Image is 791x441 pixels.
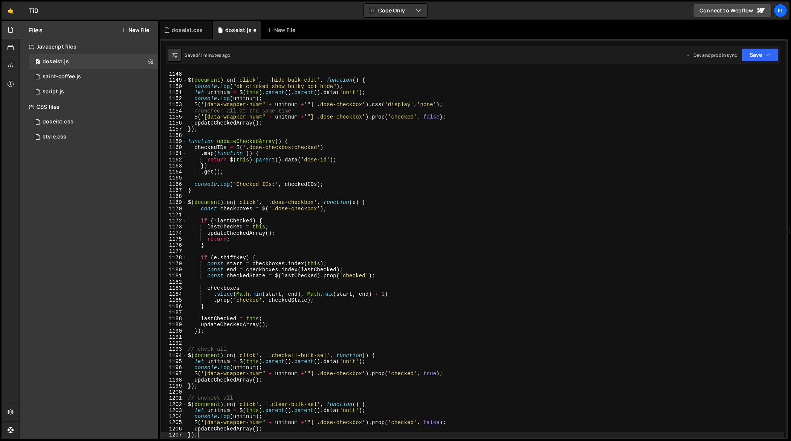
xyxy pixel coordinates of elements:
div: 1150 [161,84,187,90]
div: 1195 [161,359,187,365]
div: 1190 [161,328,187,334]
div: 1163 [161,163,187,169]
div: 1188 [161,316,187,322]
div: 1149 [161,77,187,83]
div: 1199 [161,383,187,389]
div: 1197 [161,371,187,377]
div: 1183 [161,285,187,291]
div: 1207 [161,432,187,438]
div: 1173 [161,224,187,230]
div: 1176 [161,242,187,248]
div: style.css [43,134,66,140]
div: Dev and prod in sync [686,52,737,58]
div: 1191 [161,334,187,340]
div: 41 minutes ago [198,52,230,58]
div: 1202 [161,401,187,408]
div: 1192 [161,340,187,346]
div: 1168 [161,193,187,199]
div: 1171 [161,212,187,218]
div: 1169 [161,199,187,205]
div: 1205 [161,420,187,426]
span: 0 [35,59,40,65]
div: CSS files [20,99,158,114]
div: 1180 [161,267,187,273]
div: TiD [29,6,38,15]
div: doseist.css [172,26,203,34]
div: 1194 [161,353,187,359]
h2: Files [29,26,43,34]
div: 1203 [161,408,187,414]
div: 1174 [161,230,187,236]
div: 1148 [161,71,187,77]
div: script.js [43,88,64,95]
div: 1201 [161,395,187,401]
div: 1157 [161,126,187,132]
div: 1170 [161,206,187,212]
div: 1159 [161,138,187,144]
div: 1154 [161,108,187,114]
div: 4604/42100.css [29,114,158,129]
div: 4604/37981.js [29,54,158,69]
div: 1177 [161,248,187,254]
div: 1187 [161,310,187,316]
div: 1175 [161,236,187,242]
div: 1206 [161,426,187,432]
button: Code Only [364,4,427,17]
button: New File [121,27,149,33]
div: 1156 [161,120,187,126]
div: 1178 [161,255,187,261]
div: 1153 [161,102,187,108]
div: 1200 [161,389,187,395]
div: doseist.css [43,119,73,125]
div: 4604/27020.js [29,69,158,84]
div: 1172 [161,218,187,224]
div: Javascript files [20,39,158,54]
a: Fl [774,4,787,17]
div: doseist.js [225,26,252,34]
button: Save [742,48,778,62]
div: New File [267,26,298,34]
div: Saved [185,52,230,58]
div: 1165 [161,175,187,181]
div: doseist.js [43,58,69,65]
div: 1189 [161,322,187,328]
div: 1161 [161,151,187,157]
div: 1186 [161,304,187,310]
div: 1184 [161,291,187,297]
div: saint-coffee.js [43,73,81,80]
a: 🤙 [2,2,20,20]
div: 4604/24567.js [29,84,158,99]
div: 1179 [161,261,187,267]
div: 1164 [161,169,187,175]
div: 1155 [161,114,187,120]
div: 1193 [161,346,187,352]
div: 1166 [161,181,187,187]
div: 1182 [161,279,187,285]
div: 1198 [161,377,187,383]
div: 4604/25434.css [29,129,158,144]
div: 1151 [161,90,187,96]
div: 1152 [161,96,187,102]
div: 1158 [161,132,187,138]
div: 1160 [161,144,187,151]
a: Connect to Webflow [693,4,771,17]
div: 1196 [161,365,187,371]
div: 1204 [161,414,187,420]
div: 1185 [161,297,187,303]
div: 1181 [161,273,187,279]
div: 1167 [161,187,187,193]
div: 1162 [161,157,187,163]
